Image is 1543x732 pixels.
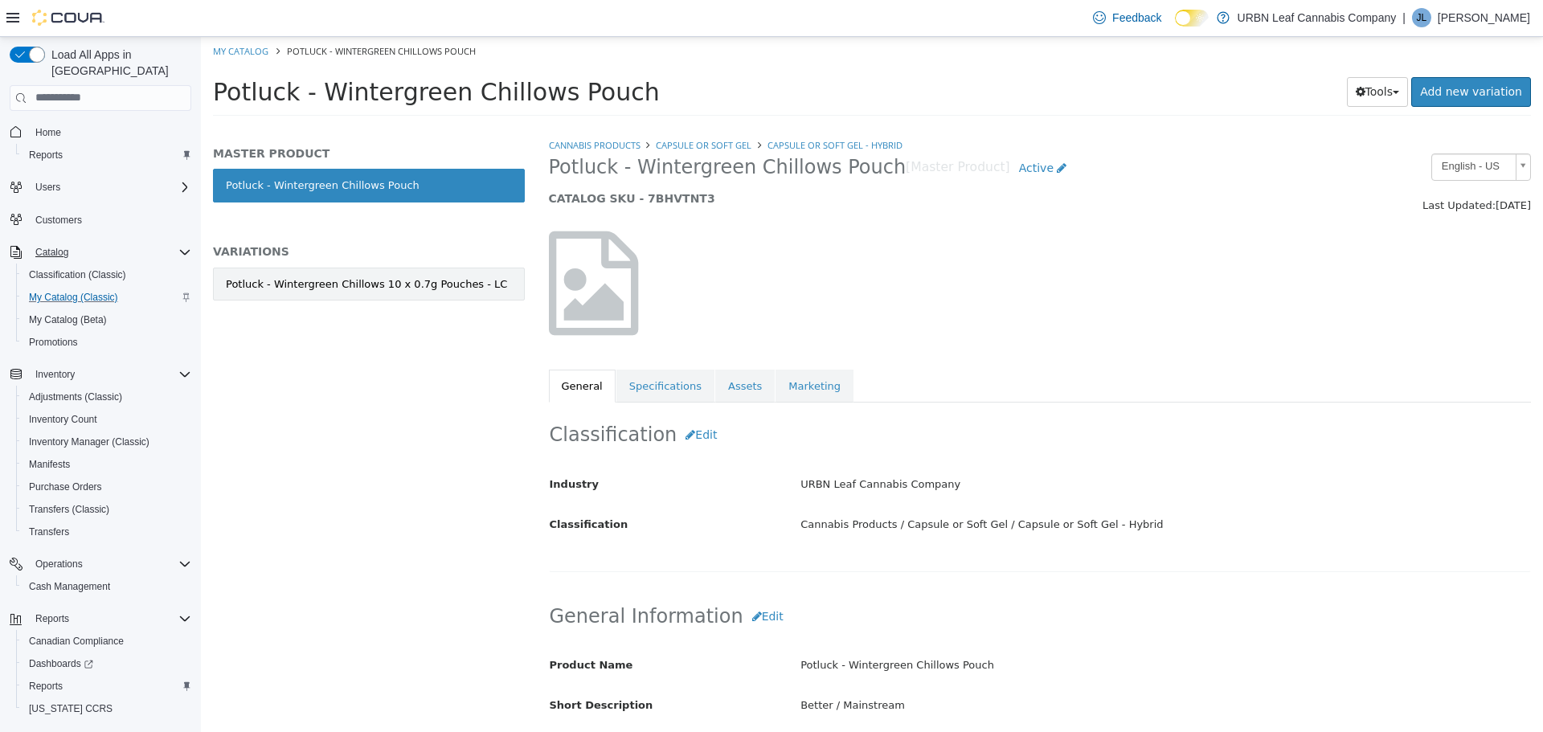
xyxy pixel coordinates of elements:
[23,333,84,352] a: Promotions
[23,310,113,329] a: My Catalog (Beta)
[16,264,198,286] button: Classification (Classic)
[1238,8,1397,27] p: URBN Leaf Cannabis Company
[29,580,110,593] span: Cash Management
[3,363,198,386] button: Inventory
[29,210,191,230] span: Customers
[348,333,415,366] a: General
[3,176,198,198] button: Users
[16,286,198,309] button: My Catalog (Classic)
[476,383,525,413] button: Edit
[23,577,117,596] a: Cash Management
[35,214,82,227] span: Customers
[29,149,63,162] span: Reports
[16,309,198,331] button: My Catalog (Beta)
[12,207,324,222] h5: VARIATIONS
[16,575,198,598] button: Cash Management
[29,313,107,326] span: My Catalog (Beta)
[12,109,324,124] h5: MASTER PRODUCT
[29,525,69,538] span: Transfers
[1438,8,1530,27] p: [PERSON_NAME]
[23,699,119,718] a: [US_STATE] CCRS
[35,126,61,139] span: Home
[16,652,198,675] a: Dashboards
[29,122,191,142] span: Home
[29,291,118,304] span: My Catalog (Classic)
[1175,10,1209,27] input: Dark Mode
[16,630,198,652] button: Canadian Compliance
[23,145,69,165] a: Reports
[348,154,1078,169] h5: CATALOG SKU - 7BHVTNT3
[29,635,124,648] span: Canadian Compliance
[23,455,191,474] span: Manifests
[29,268,126,281] span: Classification (Classic)
[16,453,198,476] button: Manifests
[1222,162,1295,174] span: Last Updated:
[35,558,83,570] span: Operations
[587,615,1341,643] div: Potluck - Wintergreen Chillows Pouch
[818,125,853,137] span: Active
[16,144,198,166] button: Reports
[3,121,198,144] button: Home
[45,47,191,79] span: Load All Apps in [GEOGRAPHIC_DATA]
[23,654,191,673] span: Dashboards
[16,675,198,697] button: Reports
[12,132,324,166] a: Potluck - Wintergreen Chillows Pouch
[542,565,591,595] button: Edit
[29,365,81,384] button: Inventory
[29,178,67,197] button: Users
[29,458,70,471] span: Manifests
[29,365,191,384] span: Inventory
[12,41,459,69] span: Potluck - Wintergreen Chillows Pouch
[16,476,198,498] button: Purchase Orders
[587,434,1341,462] div: URBN Leaf Cannabis Company
[349,565,1330,595] h2: General Information
[29,657,93,670] span: Dashboards
[23,265,191,284] span: Classification (Classic)
[1230,117,1330,144] a: English - US
[29,178,191,197] span: Users
[23,432,156,452] a: Inventory Manager (Classic)
[1112,10,1161,26] span: Feedback
[1417,8,1427,27] span: JL
[514,333,574,366] a: Assets
[12,8,68,20] a: My Catalog
[349,622,432,634] span: Product Name
[23,333,191,352] span: Promotions
[1231,117,1308,142] span: English - US
[1210,40,1330,70] a: Add new variation
[23,699,191,718] span: Washington CCRS
[16,498,198,521] button: Transfers (Classic)
[29,413,97,426] span: Inventory Count
[29,436,149,448] span: Inventory Manager (Classic)
[1087,2,1168,34] a: Feedback
[587,474,1341,502] div: Cannabis Products / Capsule or Soft Gel / Capsule or Soft Gel - Hybrid
[349,481,428,493] span: Classification
[86,8,275,20] span: Potluck - Wintergreen Chillows Pouch
[16,331,198,354] button: Promotions
[23,387,129,407] a: Adjustments (Classic)
[348,118,706,143] span: Potluck - Wintergreen Chillows Pouch
[348,102,440,114] a: Cannabis Products
[567,102,702,114] a: Capsule or Soft Gel - Hybrid
[29,702,113,715] span: [US_STATE] CCRS
[23,632,130,651] a: Canadian Compliance
[16,431,198,453] button: Inventory Manager (Classic)
[1295,162,1330,174] span: [DATE]
[29,680,63,693] span: Reports
[23,677,191,696] span: Reports
[23,310,191,329] span: My Catalog (Beta)
[23,288,125,307] a: My Catalog (Classic)
[23,477,191,497] span: Purchase Orders
[587,655,1341,683] div: Better / Mainstream
[29,391,122,403] span: Adjustments (Classic)
[29,609,191,628] span: Reports
[23,432,191,452] span: Inventory Manager (Classic)
[23,288,191,307] span: My Catalog (Classic)
[23,522,76,542] a: Transfers
[29,503,109,516] span: Transfers (Classic)
[23,145,191,165] span: Reports
[32,10,104,26] img: Cova
[3,208,198,231] button: Customers
[35,246,68,259] span: Catalog
[29,609,76,628] button: Reports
